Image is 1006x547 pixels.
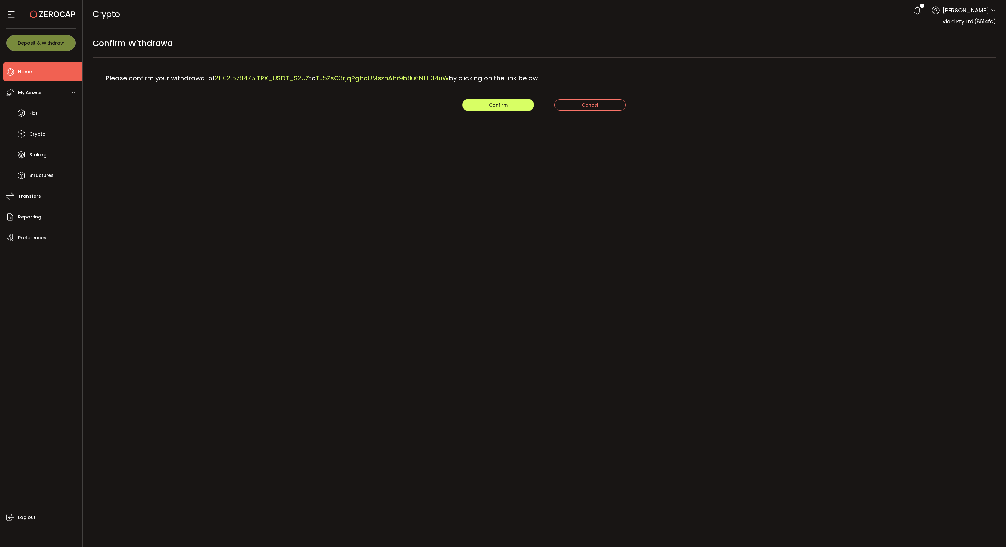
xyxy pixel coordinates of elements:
span: Please confirm your withdrawal of [106,74,215,83]
span: Reporting [18,212,41,222]
span: Cancel [582,102,598,108]
button: Deposit & Withdraw [6,35,76,51]
span: to [309,74,316,83]
span: Crypto [29,129,46,139]
span: Fiat [29,109,38,118]
span: [PERSON_NAME] [943,6,989,15]
span: Crypto [93,9,120,20]
span: by clicking on the link below. [449,74,539,83]
span: Deposit & Withdraw [18,41,64,45]
button: Cancel [554,99,626,111]
span: Preferences [18,233,46,242]
span: Transfers [18,192,41,201]
span: Confirm [489,102,508,108]
span: 21102.578475 TRX_USDT_S2UZ [215,74,309,83]
span: Structures [29,171,54,180]
span: Log out [18,513,36,522]
span: Staking [29,150,47,159]
span: TJ5ZsC3rjqPghoUMsznAhr9b8u6NHL34uW [316,74,449,83]
span: Vield Pty Ltd (8614fc) [943,18,996,25]
iframe: Chat Widget [974,516,1006,547]
span: My Assets [18,88,41,97]
button: Confirm [462,99,534,111]
span: Confirm Withdrawal [93,36,175,50]
span: Home [18,67,32,77]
